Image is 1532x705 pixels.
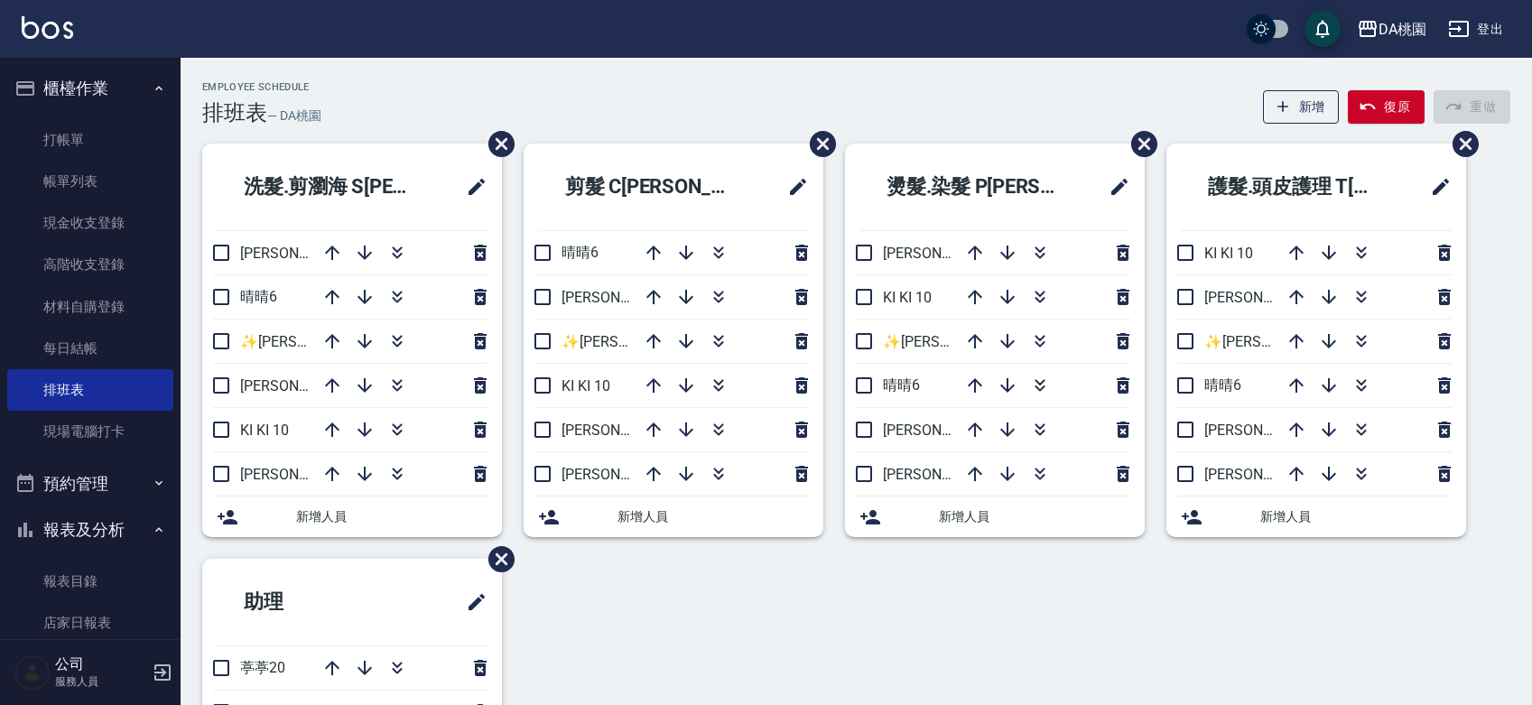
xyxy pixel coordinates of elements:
[1204,422,1321,439] span: [PERSON_NAME]8
[883,376,920,394] span: 晴晴6
[1204,376,1241,394] span: 晴晴6
[7,119,173,161] a: 打帳單
[7,161,173,202] a: 帳單列表
[240,659,285,676] span: 葶葶20
[1204,466,1321,483] span: [PERSON_NAME]5
[796,117,839,171] span: 刪除班表
[939,507,1130,526] span: 新增人員
[562,289,678,306] span: [PERSON_NAME]5
[240,333,513,350] span: ✨[PERSON_NAME][PERSON_NAME] ✨16
[240,422,289,439] span: KI KI 10
[562,466,678,483] span: [PERSON_NAME]8
[562,244,599,261] span: 晴晴6
[240,377,357,394] span: [PERSON_NAME]3
[1118,117,1160,171] span: 刪除班表
[7,369,173,411] a: 排班表
[1181,154,1407,219] h2: 護髮.頭皮護理 T[PERSON_NAME]
[55,655,147,673] h5: 公司
[7,561,173,602] a: 報表目錄
[217,154,442,219] h2: 洗髮.剪瀏海 S[PERSON_NAME]
[1098,165,1130,209] span: 修改班表的標題
[240,245,357,262] span: [PERSON_NAME]8
[7,411,173,452] a: 現場電腦打卡
[217,570,383,635] h2: 助理
[475,117,517,171] span: 刪除班表
[7,286,173,328] a: 材料自購登錄
[475,533,517,586] span: 刪除班表
[267,107,321,125] h6: — DA桃園
[240,288,277,305] span: 晴晴6
[1305,11,1341,47] button: save
[883,466,999,483] span: [PERSON_NAME]5
[240,466,357,483] span: [PERSON_NAME]5
[7,460,173,507] button: 預約管理
[14,654,51,691] img: Person
[296,507,487,526] span: 新增人員
[562,422,678,439] span: [PERSON_NAME]3
[776,165,809,209] span: 修改班表的標題
[1260,507,1452,526] span: 新增人員
[7,506,173,553] button: 報表及分析
[22,16,73,39] img: Logo
[883,422,999,439] span: [PERSON_NAME]3
[7,202,173,244] a: 現金收支登錄
[202,81,321,93] h2: Employee Schedule
[1379,18,1426,41] div: DA桃園
[617,507,809,526] span: 新增人員
[883,289,932,306] span: KI KI 10
[1263,90,1340,124] button: 新增
[1204,245,1253,262] span: KI KI 10
[7,602,173,644] a: 店家日報表
[562,377,610,394] span: KI KI 10
[1441,13,1510,46] button: 登出
[1204,289,1321,306] span: [PERSON_NAME]3
[455,165,487,209] span: 修改班表的標題
[1348,90,1425,124] button: 復原
[1439,117,1481,171] span: 刪除班表
[202,100,267,125] h3: 排班表
[859,154,1085,219] h2: 燙髮.染髮 P[PERSON_NAME]
[538,154,764,219] h2: 剪髮 C[PERSON_NAME]
[7,244,173,285] a: 高階收支登錄
[55,673,147,690] p: 服務人員
[845,496,1145,537] div: 新增人員
[7,65,173,112] button: 櫃檯作業
[883,333,1156,350] span: ✨[PERSON_NAME][PERSON_NAME] ✨16
[202,496,502,537] div: 新增人員
[1166,496,1466,537] div: 新增人員
[455,580,487,624] span: 修改班表的標題
[1350,11,1434,48] button: DA桃園
[7,328,173,369] a: 每日結帳
[1419,165,1452,209] span: 修改班表的標題
[524,496,823,537] div: 新增人員
[1204,333,1477,350] span: ✨[PERSON_NAME][PERSON_NAME] ✨16
[562,333,834,350] span: ✨[PERSON_NAME][PERSON_NAME] ✨16
[883,245,999,262] span: [PERSON_NAME]8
